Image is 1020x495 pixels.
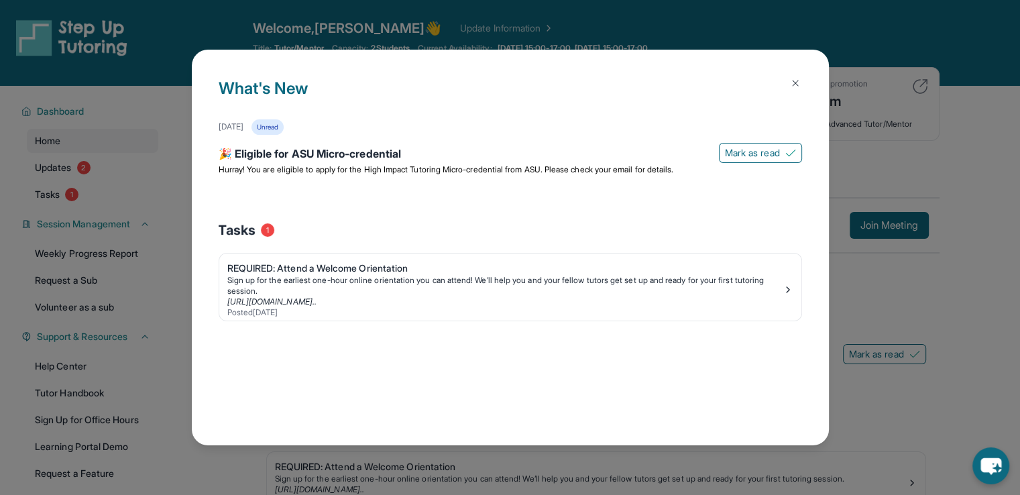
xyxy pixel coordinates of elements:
[227,275,783,296] div: Sign up for the earliest one-hour online orientation you can attend! We’ll help you and your fell...
[785,148,796,158] img: Mark as read
[725,146,780,160] span: Mark as read
[227,307,783,318] div: Posted [DATE]
[219,146,802,164] div: 🎉 Eligible for ASU Micro-credential
[790,78,801,89] img: Close Icon
[219,254,801,321] a: REQUIRED: Attend a Welcome OrientationSign up for the earliest one-hour online orientation you ca...
[219,76,802,119] h1: What's New
[219,164,674,174] span: Hurray! You are eligible to apply for the High Impact Tutoring Micro-credential from ASU. Please ...
[219,221,256,239] span: Tasks
[227,262,783,275] div: REQUIRED: Attend a Welcome Orientation
[261,223,274,237] span: 1
[219,121,243,132] div: [DATE]
[719,143,802,163] button: Mark as read
[227,296,317,307] a: [URL][DOMAIN_NAME]..
[251,119,284,135] div: Unread
[972,447,1009,484] button: chat-button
